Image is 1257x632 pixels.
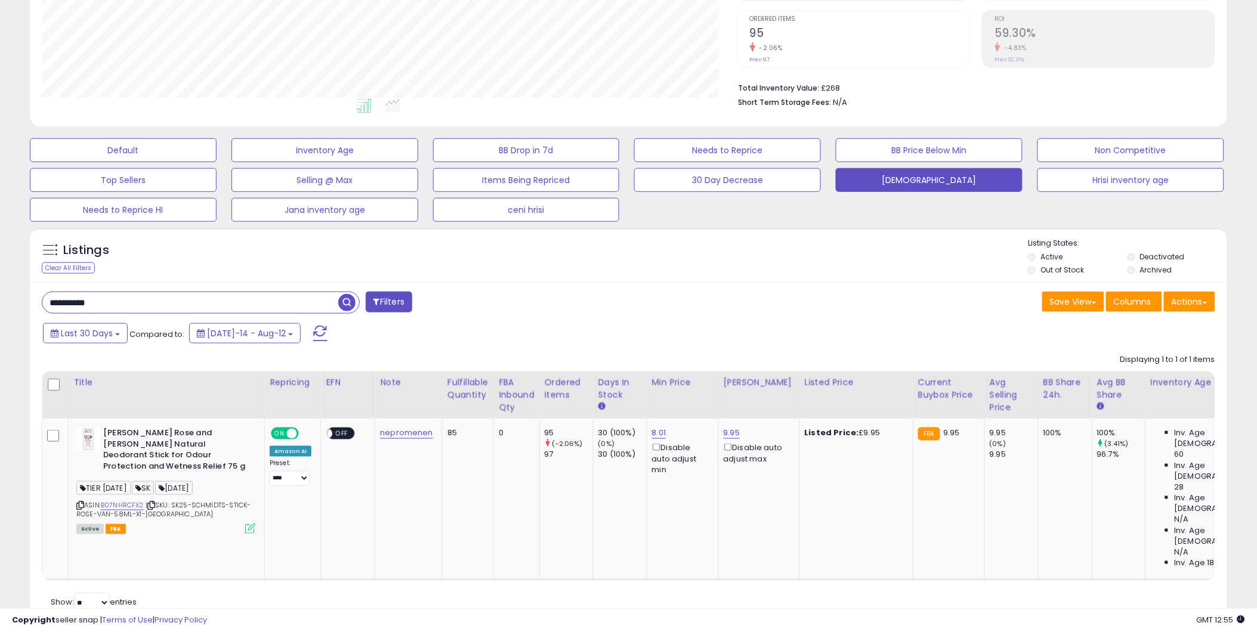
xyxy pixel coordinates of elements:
[231,168,418,192] button: Selling @ Max
[943,427,960,438] span: 9.95
[598,401,606,412] small: Days In Stock.
[634,138,821,162] button: Needs to Reprice
[1175,514,1189,525] span: N/A
[366,292,412,312] button: Filters
[739,83,820,93] b: Total Inventory Value:
[380,427,433,439] a: nepromenen
[297,429,316,439] span: OFF
[155,481,193,495] span: [DATE]
[652,427,666,439] a: 8.01
[447,376,489,401] div: Fulfillable Quantity
[750,16,969,23] span: Ordered Items
[61,327,113,339] span: Last 30 Days
[231,198,418,222] button: Jana inventory age
[1040,252,1063,262] label: Active
[552,439,583,448] small: (-2.06%)
[1037,168,1224,192] button: Hrisi inventory age
[1028,238,1227,249] p: Listing States:
[433,168,620,192] button: Items Being Repriced
[155,614,207,625] a: Privacy Policy
[1175,547,1189,557] span: N/A
[990,439,1006,448] small: (0%)
[12,614,55,625] strong: Copyright
[270,376,316,389] div: Repricing
[30,198,217,222] button: Needs to Reprice HI
[918,376,980,401] div: Current Buybox Price
[545,376,588,401] div: Ordered Items
[30,138,217,162] button: Default
[1097,449,1145,460] div: 96.7%
[918,427,940,441] small: FBA
[106,524,126,534] span: FBA
[836,168,1023,192] button: [DEMOGRAPHIC_DATA]
[1175,482,1184,492] span: 28
[1114,296,1151,308] span: Columns
[805,376,908,389] div: Listed Price
[76,524,104,534] span: All listings currently available for purchase on Amazon
[1042,292,1104,312] button: Save View
[51,597,137,608] span: Show: entries
[433,138,620,162] button: BB Drop in 7d
[805,427,904,438] div: £9.95
[1097,427,1145,438] div: 100%
[836,138,1023,162] button: BB Price Below Min
[1140,252,1185,262] label: Deactivated
[272,429,287,439] span: ON
[447,427,484,438] div: 85
[1106,292,1162,312] button: Columns
[724,376,795,389] div: [PERSON_NAME]
[652,441,709,475] div: Disable auto adjust min
[1000,44,1027,52] small: -4.83%
[995,56,1025,63] small: Prev: 62.31%
[103,427,248,475] b: [PERSON_NAME] Rose and [PERSON_NAME] Natural Deodorant Stick for Odour Protection and Wetness Rel...
[739,97,832,107] b: Short Term Storage Fees:
[750,56,770,63] small: Prev: 97
[1175,557,1237,568] span: Inv. Age 181 Plus:
[833,97,848,108] span: N/A
[30,168,217,192] button: Top Sellers
[1097,376,1141,401] div: Avg BB Share
[326,376,370,389] div: EFN
[1175,449,1184,460] span: 60
[652,376,714,389] div: Min Price
[1197,614,1245,625] span: 2025-09-12 12:55 GMT
[102,614,153,625] a: Terms of Use
[1040,265,1084,275] label: Out of Stock
[995,16,1215,23] span: ROI
[12,615,207,626] div: seller snap | |
[1037,138,1224,162] button: Non Competitive
[545,449,593,460] div: 97
[995,26,1215,42] h2: 59.30%
[634,168,821,192] button: 30 Day Decrease
[598,427,647,438] div: 30 (100%)
[990,376,1033,414] div: Avg Selling Price
[1097,401,1104,412] small: Avg BB Share.
[1164,292,1215,312] button: Actions
[73,376,260,389] div: Title
[76,500,251,518] span: | SKU: SK25-SCHMIDTS-STICK-ROSE-VAN-58ML-X1-[GEOGRAPHIC_DATA]
[129,329,184,340] span: Compared to:
[43,323,128,343] button: Last 30 Days
[1140,265,1172,275] label: Archived
[598,449,647,460] div: 30 (100%)
[990,427,1038,438] div: 9.95
[1120,354,1215,365] div: Displaying 1 to 1 of 1 items
[724,427,740,439] a: 9.95
[598,376,642,401] div: Days In Stock
[189,323,301,343] button: [DATE]-14 - Aug-12
[231,138,418,162] button: Inventory Age
[207,327,286,339] span: [DATE]-14 - Aug-12
[76,427,100,451] img: 61ERu0Z13WL._SL40_.jpg
[433,198,620,222] button: ceni hrisi
[805,427,859,438] b: Listed Price:
[333,429,352,439] span: OFF
[739,80,1206,94] li: £268
[270,459,311,486] div: Preset:
[380,376,437,389] div: Note
[63,242,109,259] h5: Listings
[499,427,530,438] div: 0
[990,449,1038,460] div: 9.95
[1043,427,1083,438] div: 100%
[1043,376,1087,401] div: BB Share 24h.
[1105,439,1129,448] small: (3.41%)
